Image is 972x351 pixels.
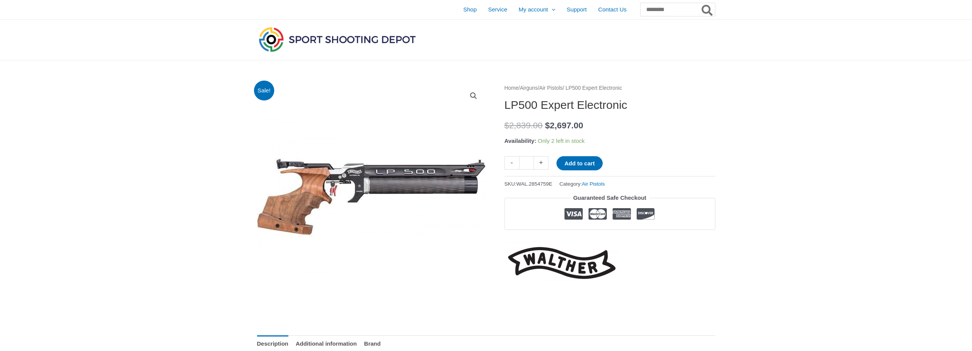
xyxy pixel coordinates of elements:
[505,156,519,170] a: -
[254,81,274,101] span: Sale!
[257,25,417,53] img: Sport Shooting Depot
[570,192,650,203] legend: Guaranteed Safe Checkout
[505,137,537,144] span: Availability:
[538,137,585,144] span: Only 2 left in stock
[467,89,480,103] a: View full-screen image gallery
[700,3,715,16] button: Search
[560,179,605,189] span: Category:
[516,181,552,187] span: WAL.2854759E
[505,121,543,130] bdi: 2,839.00
[505,241,619,285] a: Walther
[520,85,538,91] a: Airguns
[539,85,563,91] a: Air Pistols
[505,83,715,93] nav: Breadcrumb
[505,98,715,112] h1: LP500 Expert Electronic
[519,156,534,170] input: Product quantity
[505,179,553,189] span: SKU:
[505,121,509,130] span: $
[257,83,486,312] img: LP500 Expert Electronic
[582,181,605,187] a: Air Pistols
[545,121,583,130] bdi: 2,697.00
[505,85,519,91] a: Home
[534,156,548,170] a: +
[545,121,550,130] span: $
[556,156,603,170] button: Add to cart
